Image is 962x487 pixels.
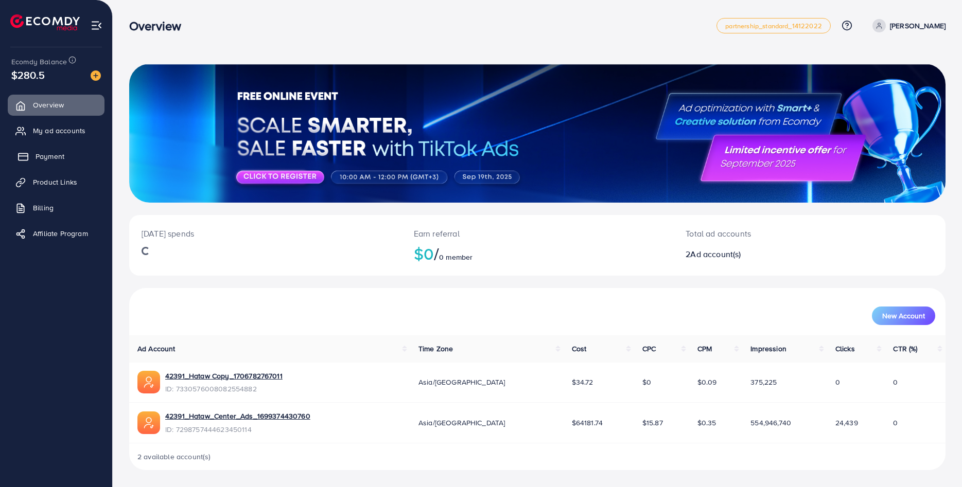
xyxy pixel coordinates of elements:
[882,312,925,319] span: New Account
[33,100,64,110] span: Overview
[8,95,104,115] a: Overview
[142,227,389,240] p: [DATE] spends
[642,344,656,354] span: CPC
[8,197,104,218] a: Billing
[835,377,840,387] span: 0
[8,120,104,141] a: My ad accounts
[642,418,663,428] span: $15.87
[572,418,603,428] span: $64181.74
[165,384,283,394] span: ID: 7330576008082554882
[835,344,855,354] span: Clicks
[91,70,101,81] img: image
[137,452,211,462] span: 2 available account(s)
[893,418,898,428] span: 0
[690,248,741,260] span: Ad account(s)
[572,377,593,387] span: $34.72
[418,418,505,428] span: Asia/[GEOGRAPHIC_DATA]
[893,344,917,354] span: CTR (%)
[11,67,45,82] span: $280.5
[868,19,946,32] a: [PERSON_NAME]
[33,177,77,187] span: Product Links
[418,344,453,354] span: Time Zone
[893,377,898,387] span: 0
[697,344,712,354] span: CPM
[697,418,716,428] span: $0.35
[835,418,858,428] span: 24,439
[33,203,54,213] span: Billing
[890,20,946,32] p: [PERSON_NAME]
[686,227,865,240] p: Total ad accounts
[918,441,954,479] iframe: Chat
[750,418,791,428] span: 554,946,740
[165,411,310,421] a: 42391_Hataw_Center_Ads_1699374430760
[697,377,717,387] span: $0.09
[572,344,587,354] span: Cost
[716,18,831,33] a: partnership_standard_14122022
[750,377,777,387] span: 375,225
[750,344,786,354] span: Impression
[33,125,85,136] span: My ad accounts
[8,223,104,244] a: Affiliate Program
[11,57,67,67] span: Ecomdy Balance
[686,249,865,259] h2: 2
[872,306,935,325] button: New Account
[434,242,439,265] span: /
[8,172,104,192] a: Product Links
[165,424,310,435] span: ID: 7298757444623450114
[91,20,102,31] img: menu
[129,19,189,33] h3: Overview
[725,23,822,29] span: partnership_standard_14122022
[137,371,160,393] img: ic-ads-acc.e4c84228.svg
[36,151,64,161] span: Payment
[439,252,473,262] span: 0 member
[414,227,661,240] p: Earn referral
[137,344,176,354] span: Ad Account
[165,371,283,381] a: 42391_Hataw Copy_1706782767011
[8,146,104,167] a: Payment
[642,377,651,387] span: $0
[418,377,505,387] span: Asia/[GEOGRAPHIC_DATA]
[137,411,160,434] img: ic-ads-acc.e4c84228.svg
[33,228,88,239] span: Affiliate Program
[414,244,661,263] h2: $0
[10,14,80,30] img: logo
